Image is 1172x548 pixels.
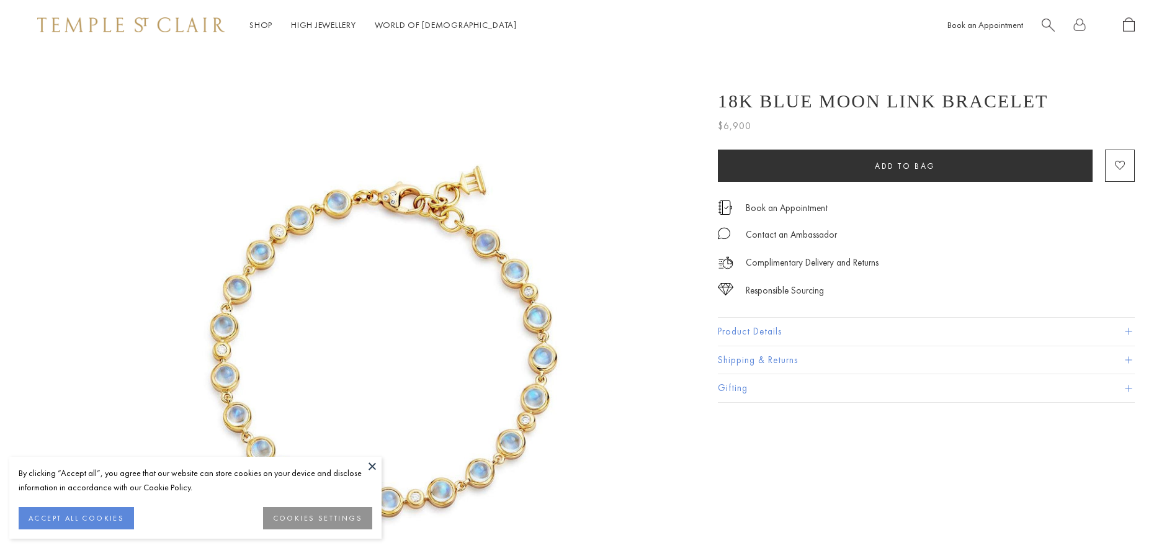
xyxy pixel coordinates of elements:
span: Add to bag [875,161,936,171]
a: Book an Appointment [947,19,1023,30]
div: By clicking “Accept all”, you agree that our website can store cookies on your device and disclos... [19,466,372,495]
a: World of [DEMOGRAPHIC_DATA]World of [DEMOGRAPHIC_DATA] [375,19,517,30]
img: Temple St. Clair [37,17,225,32]
img: icon_sourcing.svg [718,283,733,295]
a: Book an Appointment [746,201,828,215]
span: $6,900 [718,118,751,134]
nav: Main navigation [249,17,517,33]
div: Contact an Ambassador [746,227,837,243]
a: High JewelleryHigh Jewellery [291,19,356,30]
button: Shipping & Returns [718,346,1135,374]
p: Complimentary Delivery and Returns [746,255,879,271]
button: Add to bag [718,150,1093,182]
button: COOKIES SETTINGS [263,507,372,529]
img: icon_appointment.svg [718,200,733,215]
a: Search [1042,17,1055,33]
a: ShopShop [249,19,272,30]
button: ACCEPT ALL COOKIES [19,507,134,529]
button: Product Details [718,318,1135,346]
button: Gifting [718,374,1135,402]
img: MessageIcon-01_2.svg [718,227,730,240]
a: Open Shopping Bag [1123,17,1135,33]
img: icon_delivery.svg [718,255,733,271]
h1: 18K Blue Moon Link Bracelet [718,91,1048,112]
div: Responsible Sourcing [746,283,824,299]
